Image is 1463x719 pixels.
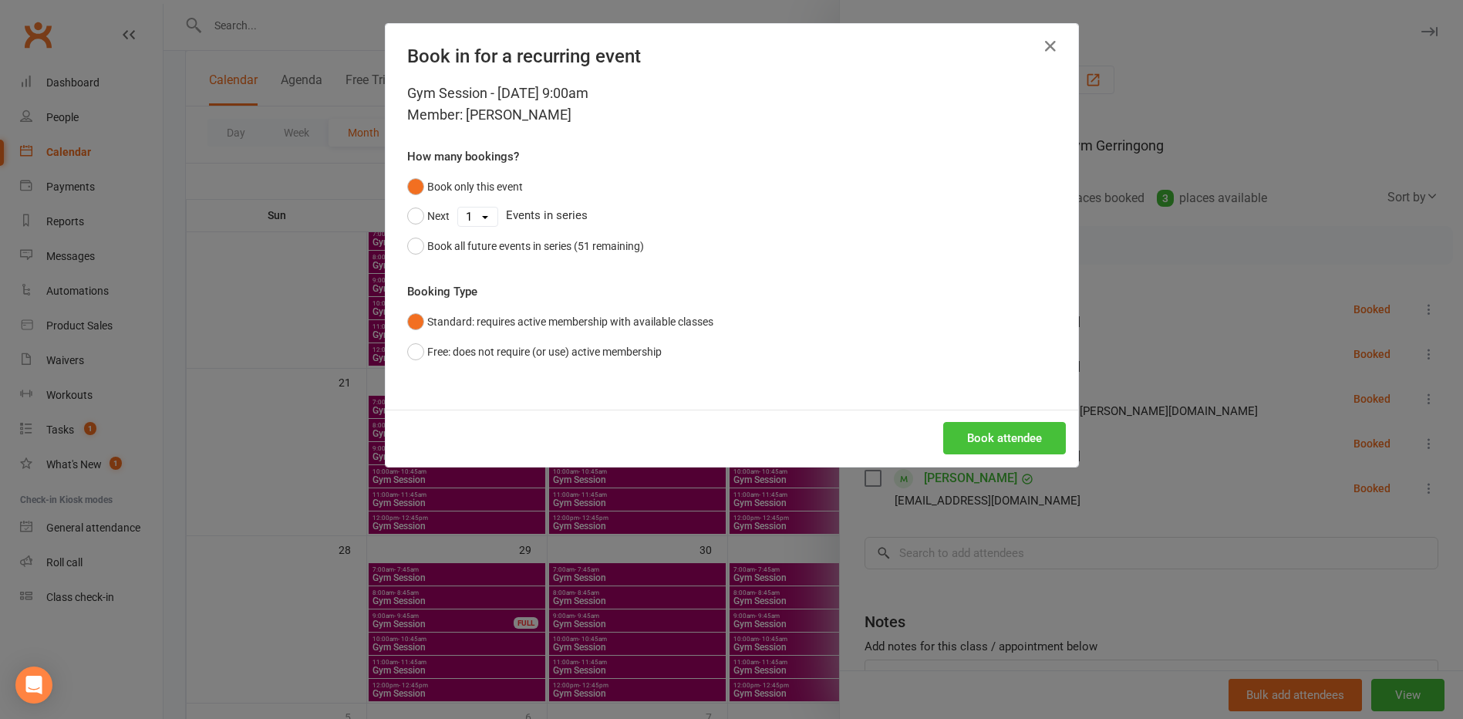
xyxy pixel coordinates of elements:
[407,337,662,366] button: Free: does not require (or use) active membership
[407,231,644,261] button: Book all future events in series (51 remaining)
[15,667,52,704] div: Open Intercom Messenger
[407,172,523,201] button: Book only this event
[1038,34,1063,59] button: Close
[943,422,1066,454] button: Book attendee
[407,307,713,336] button: Standard: requires active membership with available classes
[407,282,477,301] label: Booking Type
[427,238,644,255] div: Book all future events in series (51 remaining)
[407,201,1057,231] div: Events in series
[407,201,450,231] button: Next
[407,83,1057,126] div: Gym Session - [DATE] 9:00am Member: [PERSON_NAME]
[407,147,519,166] label: How many bookings?
[407,46,1057,67] h4: Book in for a recurring event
